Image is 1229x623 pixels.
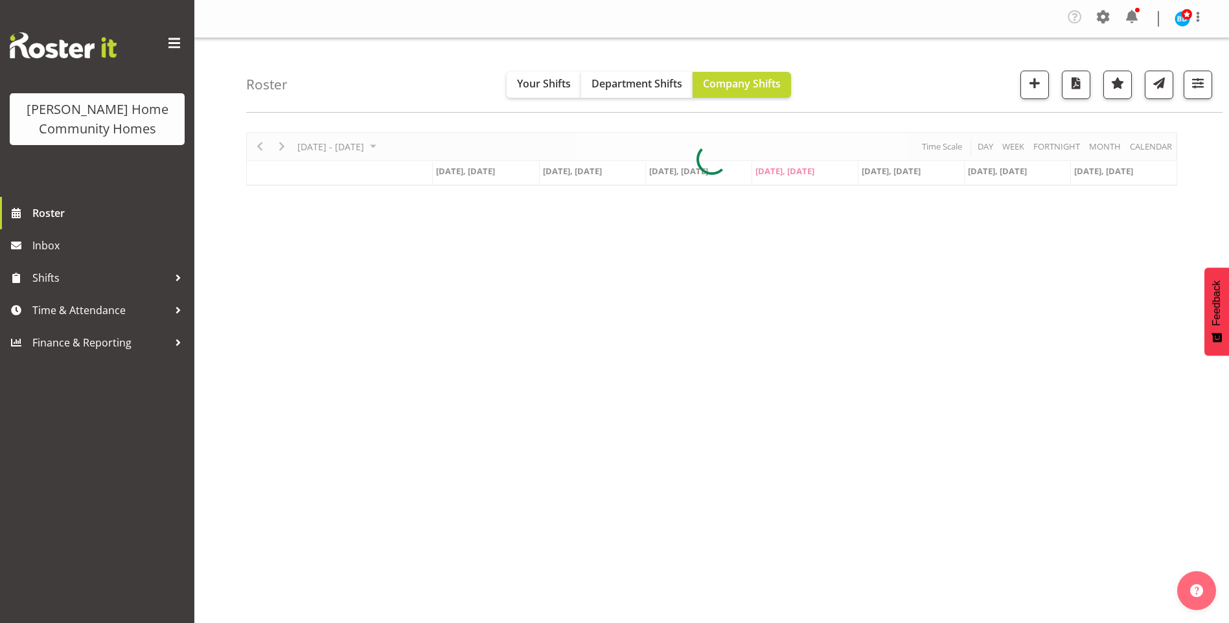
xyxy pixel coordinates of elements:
button: Filter Shifts [1184,71,1212,99]
span: Roster [32,203,188,223]
button: Feedback - Show survey [1204,267,1229,356]
span: Department Shifts [592,76,682,91]
button: Your Shifts [507,72,581,98]
img: barbara-dunlop8515.jpg [1175,11,1190,27]
span: Inbox [32,236,188,255]
button: Download a PDF of the roster according to the set date range. [1062,71,1090,99]
span: Company Shifts [703,76,781,91]
span: Finance & Reporting [32,333,168,352]
button: Department Shifts [581,72,693,98]
span: Your Shifts [517,76,571,91]
button: Highlight an important date within the roster. [1103,71,1132,99]
span: Feedback [1211,280,1223,326]
button: Send a list of all shifts for the selected filtered period to all rostered employees. [1145,71,1173,99]
img: Rosterit website logo [10,32,117,58]
h4: Roster [246,77,288,92]
button: Add a new shift [1020,71,1049,99]
img: help-xxl-2.png [1190,584,1203,597]
span: Time & Attendance [32,300,168,320]
span: Shifts [32,268,168,288]
div: [PERSON_NAME] Home Community Homes [23,100,172,139]
button: Company Shifts [693,72,791,98]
